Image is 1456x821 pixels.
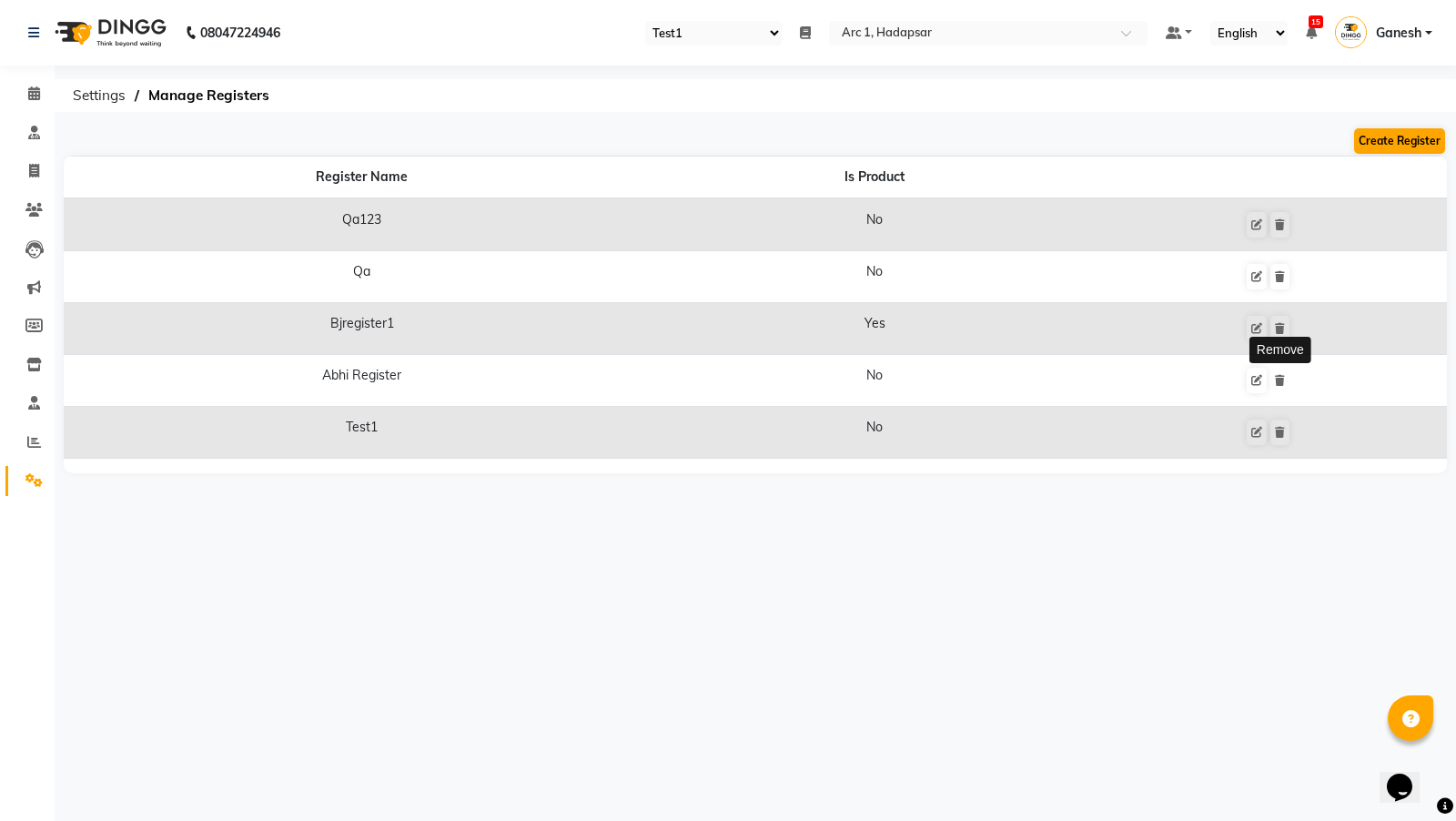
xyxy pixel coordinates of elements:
[660,157,1089,199] th: Is Product
[1309,15,1323,28] span: 15
[1380,748,1438,803] iframe: chat widget
[64,355,660,407] td: Abhi Register
[46,7,171,58] img: logo
[139,79,278,112] span: Manage Registers
[1335,16,1367,48] img: Ganesh
[64,157,660,199] th: Register Name
[660,251,1089,303] td: No
[1306,25,1317,41] a: 15
[64,407,660,459] td: Test1
[64,198,660,251] td: Qa123
[660,355,1089,407] td: No
[660,198,1089,251] td: No
[64,79,135,112] span: Settings
[1376,24,1421,43] span: Ganesh
[1249,337,1311,363] div: Remove
[64,303,660,355] td: Bjregister1
[660,303,1089,355] td: Yes
[660,407,1089,459] td: No
[200,7,280,58] b: 08047224946
[64,251,660,303] td: Qa
[1354,128,1445,154] button: Create Register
